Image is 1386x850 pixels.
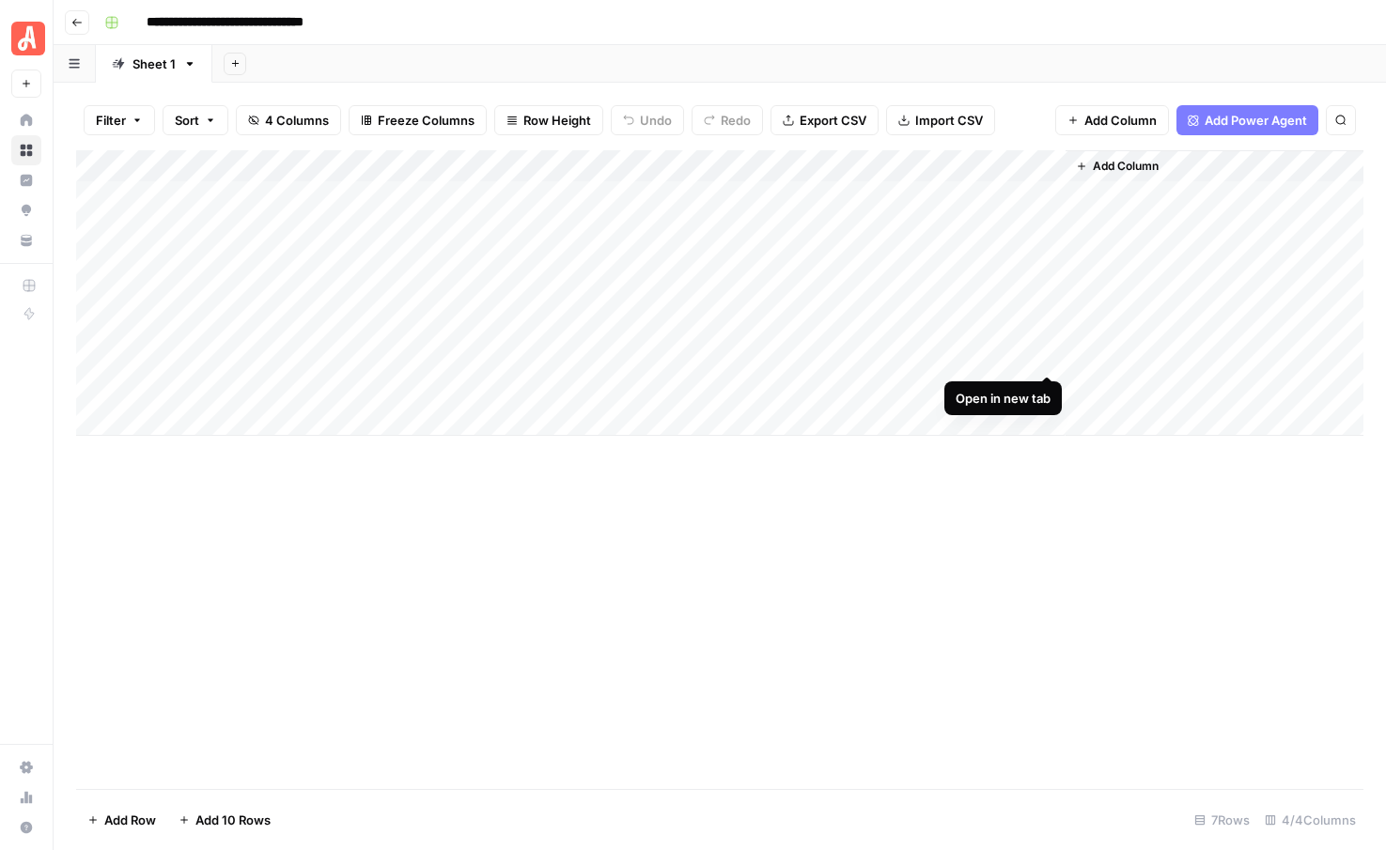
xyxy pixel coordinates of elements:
button: Add Column [1055,105,1169,135]
span: Row Height [523,111,591,130]
span: Freeze Columns [378,111,475,130]
span: Filter [96,111,126,130]
div: Sheet 1 [132,54,176,73]
a: Your Data [11,225,41,255]
button: Add 10 Rows [167,805,282,835]
span: Sort [175,111,199,130]
button: Import CSV [886,105,995,135]
button: Redo [692,105,763,135]
div: 7 Rows [1187,805,1257,835]
button: Row Height [494,105,603,135]
div: 4/4 Columns [1257,805,1363,835]
a: Usage [11,782,41,812]
button: Add Column [1068,154,1166,178]
a: Browse [11,135,41,165]
img: Angi Logo [11,22,45,55]
button: Add Row [76,805,167,835]
button: Sort [163,105,228,135]
a: Sheet 1 [96,45,212,83]
span: Add Power Agent [1205,111,1307,130]
div: Open in new tab [956,389,1051,408]
span: Undo [640,111,672,130]
button: Filter [84,105,155,135]
button: Add Power Agent [1176,105,1318,135]
a: Opportunities [11,195,41,225]
button: Freeze Columns [349,105,487,135]
button: Workspace: Angi [11,15,41,62]
span: Add Row [104,811,156,829]
button: 4 Columns [236,105,341,135]
button: Help + Support [11,812,41,842]
span: 4 Columns [265,111,329,130]
a: Insights [11,165,41,195]
span: Add Column [1084,111,1157,130]
a: Home [11,105,41,135]
span: Export CSV [800,111,866,130]
button: Export CSV [771,105,879,135]
a: Settings [11,752,41,782]
span: Add Column [1093,158,1159,175]
span: Add 10 Rows [195,811,271,829]
span: Import CSV [915,111,983,130]
span: Redo [721,111,751,130]
button: Undo [611,105,684,135]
